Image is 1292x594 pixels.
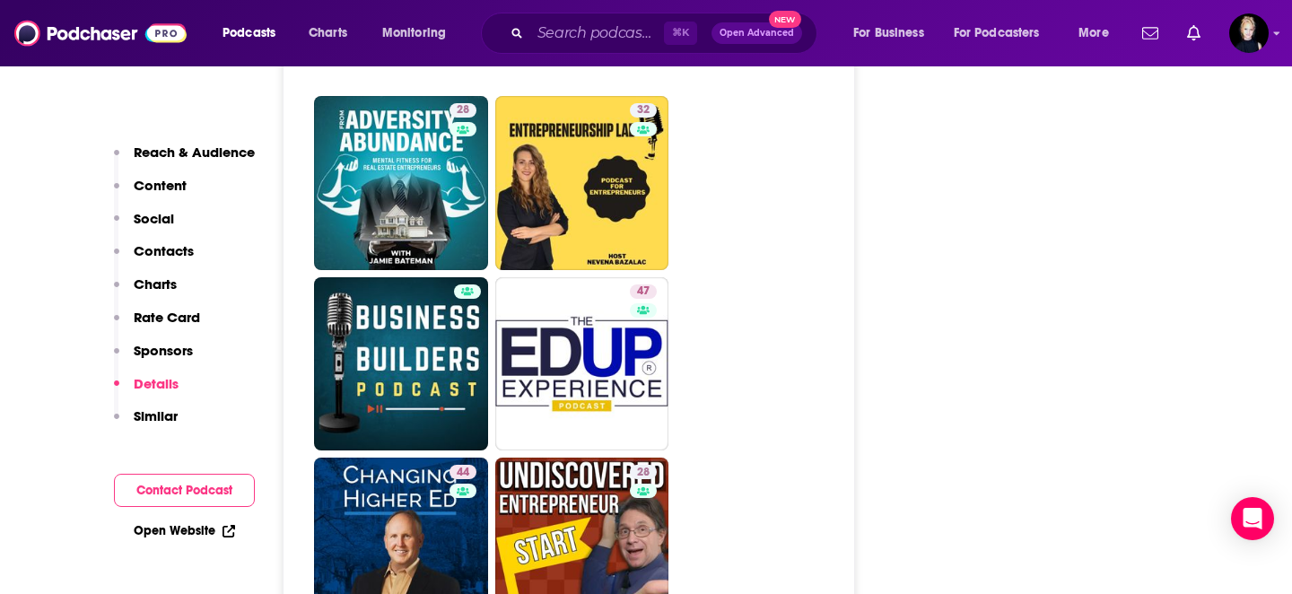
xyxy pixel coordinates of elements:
[720,29,794,38] span: Open Advanced
[942,19,1066,48] button: open menu
[134,523,235,538] a: Open Website
[370,19,469,48] button: open menu
[114,144,255,177] button: Reach & Audience
[134,210,174,227] p: Social
[450,103,476,118] a: 28
[114,242,194,275] button: Contacts
[309,21,347,46] span: Charts
[297,19,358,48] a: Charts
[853,21,924,46] span: For Business
[114,375,179,408] button: Details
[1229,13,1269,53] img: User Profile
[114,210,174,243] button: Social
[114,474,255,507] button: Contact Podcast
[711,22,802,44] button: Open AdvancedNew
[114,309,200,342] button: Rate Card
[630,284,657,299] a: 47
[1229,13,1269,53] span: Logged in as Passell
[134,242,194,259] p: Contacts
[457,464,469,482] span: 44
[637,101,650,119] span: 32
[314,96,488,270] a: 28
[637,283,650,301] span: 47
[1231,497,1274,540] div: Open Intercom Messenger
[457,101,469,119] span: 28
[1078,21,1109,46] span: More
[14,16,187,50] img: Podchaser - Follow, Share and Rate Podcasts
[210,19,299,48] button: open menu
[841,19,947,48] button: open menu
[223,21,275,46] span: Podcasts
[382,21,446,46] span: Monitoring
[134,275,177,293] p: Charts
[1229,13,1269,53] button: Show profile menu
[769,11,801,28] span: New
[134,144,255,161] p: Reach & Audience
[495,96,669,270] a: 32
[664,22,697,45] span: ⌘ K
[134,375,179,392] p: Details
[1135,18,1165,48] a: Show notifications dropdown
[134,407,178,424] p: Similar
[954,21,1040,46] span: For Podcasters
[134,309,200,326] p: Rate Card
[450,465,476,479] a: 44
[530,19,664,48] input: Search podcasts, credits, & more...
[498,13,834,54] div: Search podcasts, credits, & more...
[630,103,657,118] a: 32
[114,275,177,309] button: Charts
[495,277,669,451] a: 47
[630,465,657,479] a: 28
[637,464,650,482] span: 28
[114,407,178,441] button: Similar
[134,177,187,194] p: Content
[134,342,193,359] p: Sponsors
[1066,19,1131,48] button: open menu
[114,177,187,210] button: Content
[114,342,193,375] button: Sponsors
[1180,18,1208,48] a: Show notifications dropdown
